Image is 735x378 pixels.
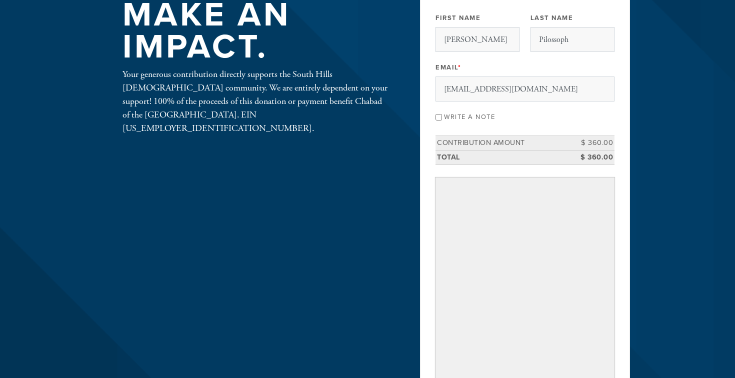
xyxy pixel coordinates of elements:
label: Write a note [444,113,495,121]
td: Contribution Amount [435,136,569,150]
label: Email [435,63,461,72]
div: Your generous contribution directly supports the South Hills [DEMOGRAPHIC_DATA] community. We are... [122,67,387,135]
td: $ 360.00 [569,136,614,150]
label: Last Name [530,13,573,22]
span: This field is required. [458,63,461,71]
td: $ 360.00 [569,150,614,164]
td: Total [435,150,569,164]
label: First Name [435,13,480,22]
